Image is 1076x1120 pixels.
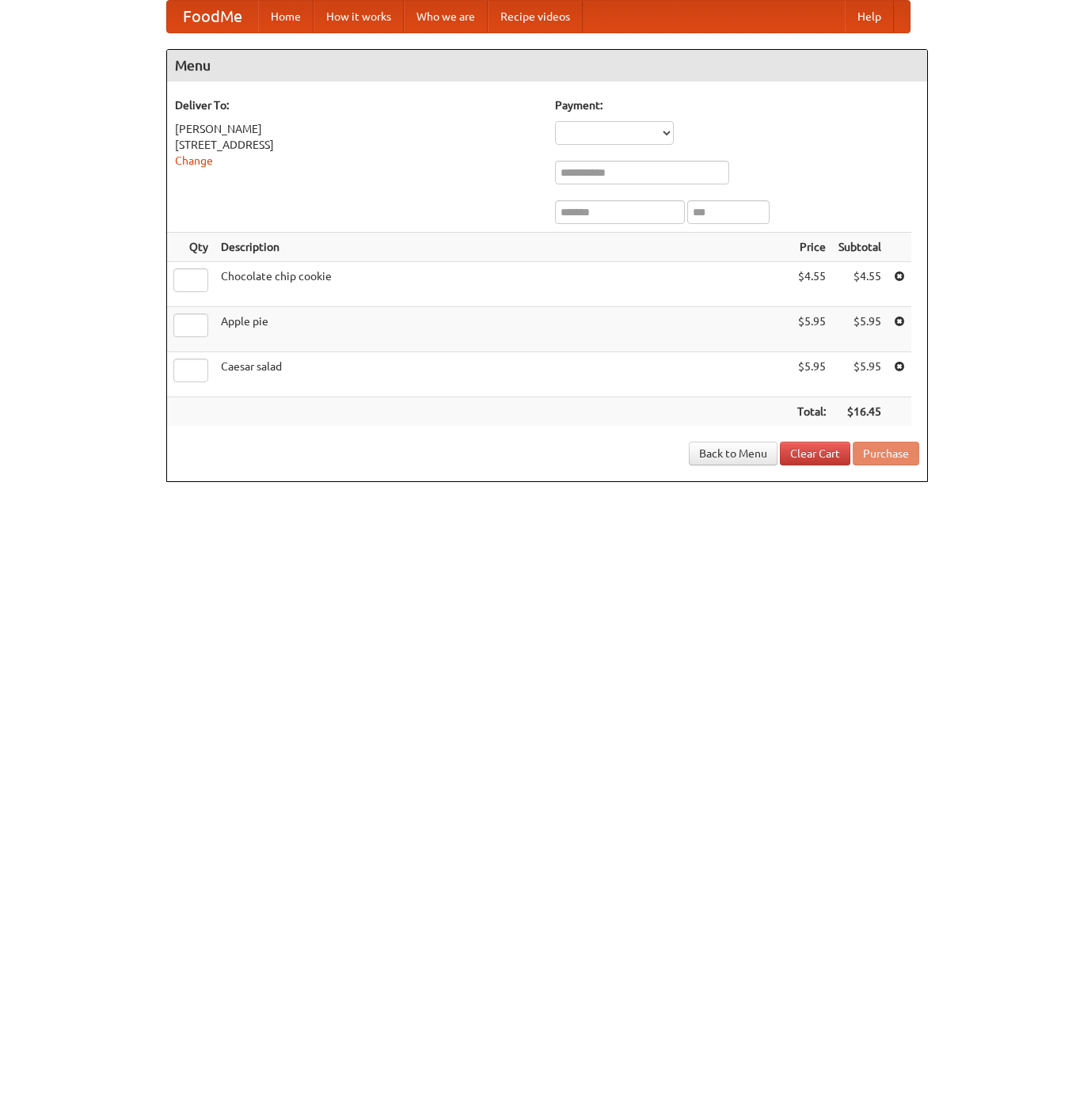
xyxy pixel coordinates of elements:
[689,442,778,465] a: Back to Menu
[175,121,539,137] div: [PERSON_NAME]
[175,154,213,167] a: Change
[832,233,888,262] th: Subtotal
[832,262,888,307] td: $4.55
[215,233,791,262] th: Description
[791,352,832,397] td: $5.95
[791,397,832,427] th: Total:
[167,1,258,32] a: FoodMe
[853,442,919,465] button: Purchase
[555,97,919,113] h5: Payment:
[215,307,791,352] td: Apple pie
[175,137,539,153] div: [STREET_ADDRESS]
[780,442,850,465] a: Clear Cart
[832,397,888,427] th: $16.45
[215,262,791,307] td: Chocolate chip cookie
[314,1,404,32] a: How it works
[175,97,539,113] h5: Deliver To:
[404,1,488,32] a: Who we are
[215,352,791,397] td: Caesar salad
[791,262,832,307] td: $4.55
[791,307,832,352] td: $5.95
[167,50,927,82] h4: Menu
[258,1,314,32] a: Home
[832,352,888,397] td: $5.95
[845,1,894,32] a: Help
[832,307,888,352] td: $5.95
[488,1,583,32] a: Recipe videos
[791,233,832,262] th: Price
[167,233,215,262] th: Qty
